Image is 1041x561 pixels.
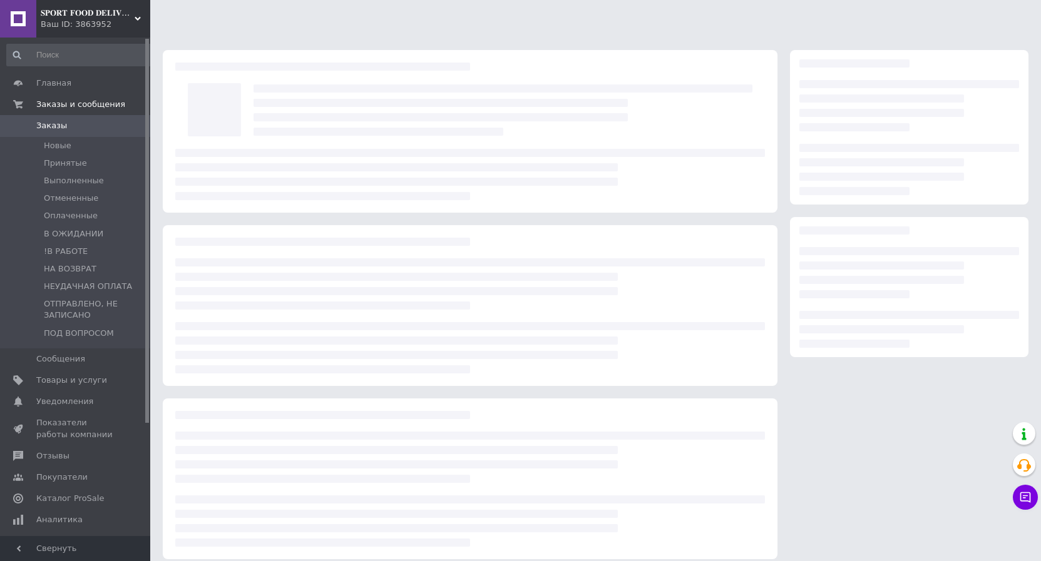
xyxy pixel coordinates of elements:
span: Выполненные [44,175,104,186]
span: Главная [36,78,71,89]
button: Чат с покупателем [1013,485,1038,510]
span: Аналитика [36,514,83,525]
span: Каталог ProSale [36,493,104,504]
span: 𝐒𝐏𝐎𝐑𝐓 𝐅𝐎𝐎𝐃 𝐃𝐄𝐋𝐈𝐕𝐄𝐑𝐘 [41,8,135,19]
span: Оплаченные [44,210,98,221]
span: ОТПРАВЛЕНО, НЕ ЗАПИСАНО [44,298,153,321]
span: Заказы и сообщения [36,99,125,110]
span: !В РАБОТЕ [44,246,88,257]
span: Товары и услуги [36,375,107,386]
span: Отзывы [36,450,69,462]
span: Отмененные [44,193,98,204]
span: Новые [44,140,71,151]
span: Покупатели [36,472,88,483]
span: НА ВОЗВРАТ [44,263,96,275]
span: НЕУДАЧНАЯ ОПЛАТА [44,281,132,292]
span: Сообщения [36,353,85,365]
span: Принятые [44,158,87,169]
span: В ОЖИДАНИИ [44,228,103,240]
div: Ваш ID: 3863952 [41,19,150,30]
span: Показатели работы компании [36,417,116,440]
span: ПОД ВОПРОСОМ [44,328,114,339]
span: Заказы [36,120,67,131]
input: Поиск [6,44,155,66]
span: Уведомления [36,396,93,407]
